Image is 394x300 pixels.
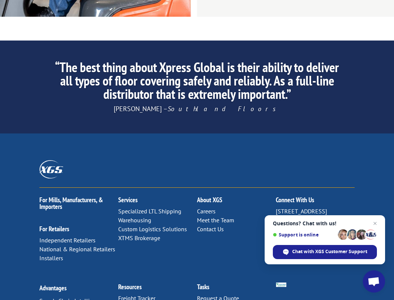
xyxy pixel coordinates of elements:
[114,104,280,113] span: [PERSON_NAME] –
[273,220,377,226] span: Questions? Chat with us!
[197,216,234,224] a: Meet the Team
[363,270,385,293] div: Open chat
[371,219,380,228] span: Close chat
[197,196,222,204] a: About XGS
[197,225,224,233] a: Contact Us
[197,207,216,215] a: Careers
[51,61,343,104] h2: “The best thing about Xpress Global is their ability to deliver all types of floor covering safel...
[39,254,63,262] a: Installers
[39,225,69,233] a: For Retailers
[118,283,142,291] a: Resources
[273,232,335,238] span: Support is online
[39,284,67,292] a: Advantages
[273,245,377,259] div: Chat with XGS Customer Support
[39,236,96,244] a: Independent Retailers
[292,248,367,255] span: Chat with XGS Customer Support
[276,197,355,207] h2: Connect With Us
[276,283,287,287] img: Smartway_Logo
[118,196,138,204] a: Services
[118,234,160,242] a: XTMS Brokerage
[39,160,63,178] img: XGS_Logos_ALL_2024_All_White
[197,284,276,294] h2: Tasks
[118,225,187,233] a: Custom Logistics Solutions
[276,207,355,233] p: [STREET_ADDRESS] [GEOGRAPHIC_DATA], [US_STATE] 37421
[168,104,280,113] em: Southland Floors
[118,216,151,224] a: Warehousing
[39,196,103,211] a: For Mills, Manufacturers, & Importers
[39,245,115,253] a: National & Regional Retailers
[118,207,181,215] a: Specialized LTL Shipping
